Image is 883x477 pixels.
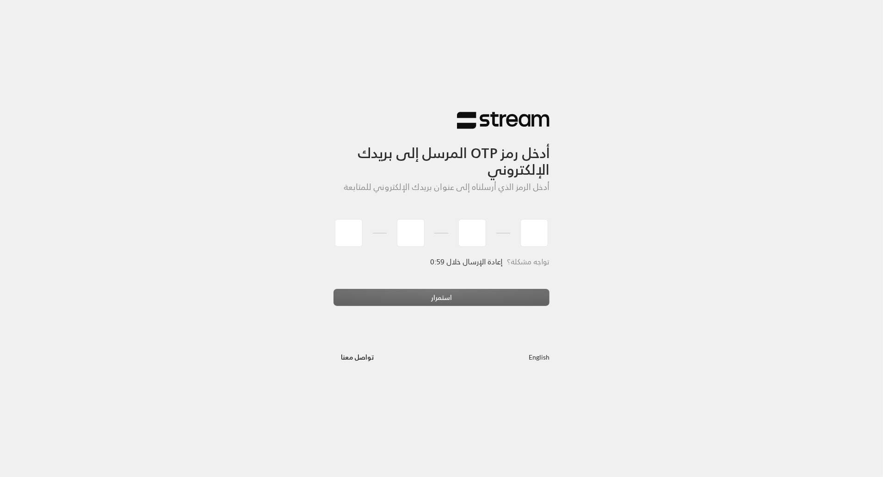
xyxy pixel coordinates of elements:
[507,255,550,268] span: تواجه مشكلة؟
[431,255,503,268] span: إعادة الإرسال خلال 0:59
[457,111,550,129] img: Stream Logo
[529,348,550,365] a: English
[333,351,382,363] a: تواصل معنا
[333,129,550,178] h3: أدخل رمز OTP المرسل إلى بريدك الإلكتروني
[333,348,382,365] button: تواصل معنا
[333,182,550,192] h5: أدخل الرمز الذي أرسلناه إلى عنوان بريدك الإلكتروني للمتابعة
